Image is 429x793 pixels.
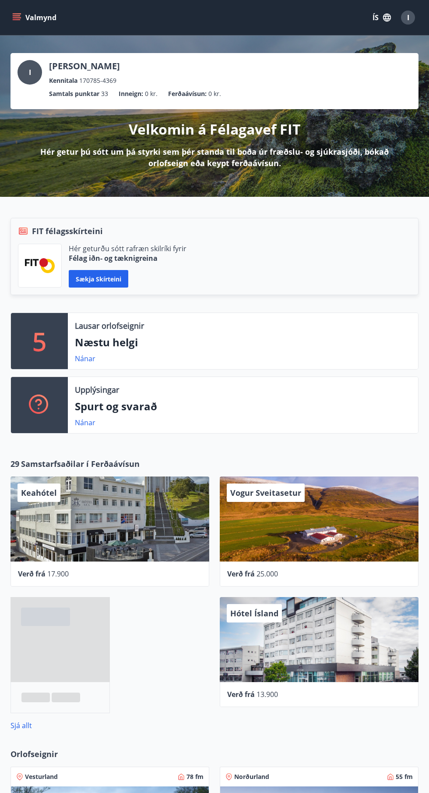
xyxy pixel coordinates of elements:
p: Velkomin á Félagavef FIT [129,120,301,139]
span: Vogur Sveitasetur [230,487,301,498]
span: 29 [11,458,19,469]
button: ÍS [368,10,396,25]
p: Inneign : [119,89,143,99]
span: 170785-4369 [79,76,116,85]
span: I [29,68,31,77]
span: Hótel Ísland [230,608,278,619]
img: FPQVkF9lTnNbbaRSFyT17YYeljoOGk5m51IhT0bO.png [25,258,55,273]
button: Sækja skírteini [69,270,128,288]
span: Keahótel [21,487,57,498]
span: Verð frá [227,690,255,699]
p: Kennitala [49,76,77,85]
p: Samtals punktar [49,89,99,99]
span: FIT félagsskírteini [32,225,103,237]
a: Sjá allt [11,721,32,730]
a: Nánar [75,418,95,427]
p: Lausar orlofseignir [75,320,144,331]
span: Samstarfsaðilar í Ferðaávísun [21,458,140,469]
p: 5 [32,324,46,358]
span: Norðurland [234,772,269,781]
p: Næstu helgi [75,335,411,350]
p: Hér getur þú sótt um þá styrki sem þér standa til boða úr fræðslu- og sjúkrasjóði, bókað orlofsei... [25,146,404,169]
p: Upplýsingar [75,384,119,395]
p: Hér geturðu sótt rafræn skilríki fyrir [69,244,186,253]
span: 13.900 [257,690,278,699]
span: 0 kr. [208,89,221,99]
a: Nánar [75,354,95,363]
span: Verð frá [227,569,255,579]
span: Vesturland [25,772,58,781]
span: Orlofseignir [11,748,58,760]
p: Spurt og svarað [75,399,411,414]
span: 78 fm [186,772,204,781]
button: menu [11,10,60,25]
span: 55 fm [396,772,413,781]
span: 33 [101,89,108,99]
span: 0 kr. [145,89,158,99]
button: I [397,7,418,28]
span: Verð frá [18,569,46,579]
span: 17.900 [47,569,69,579]
span: 25.000 [257,569,278,579]
p: Ferðaávísun : [168,89,207,99]
span: I [407,13,409,22]
p: [PERSON_NAME] [49,60,120,72]
p: Félag iðn- og tæknigreina [69,253,186,263]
